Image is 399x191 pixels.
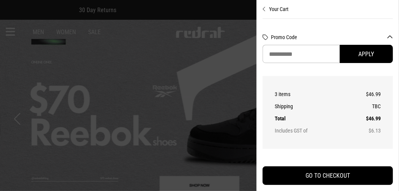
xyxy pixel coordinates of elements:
[275,88,348,100] th: 3 items
[263,45,340,63] input: Promo Code
[275,112,348,125] th: Total
[271,34,393,40] button: Promo Code
[6,3,29,26] button: Open LiveChat chat widget
[275,100,348,112] th: Shipping
[348,112,381,125] td: $46.99
[263,153,393,160] iframe: Customer reviews powered by Trustpilot
[275,125,348,137] th: Includes GST of
[348,88,381,100] td: $46.99
[348,100,381,112] td: TBC
[348,125,381,137] td: $6.13
[340,45,393,63] button: Apply
[263,166,393,185] button: GO TO CHECKOUT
